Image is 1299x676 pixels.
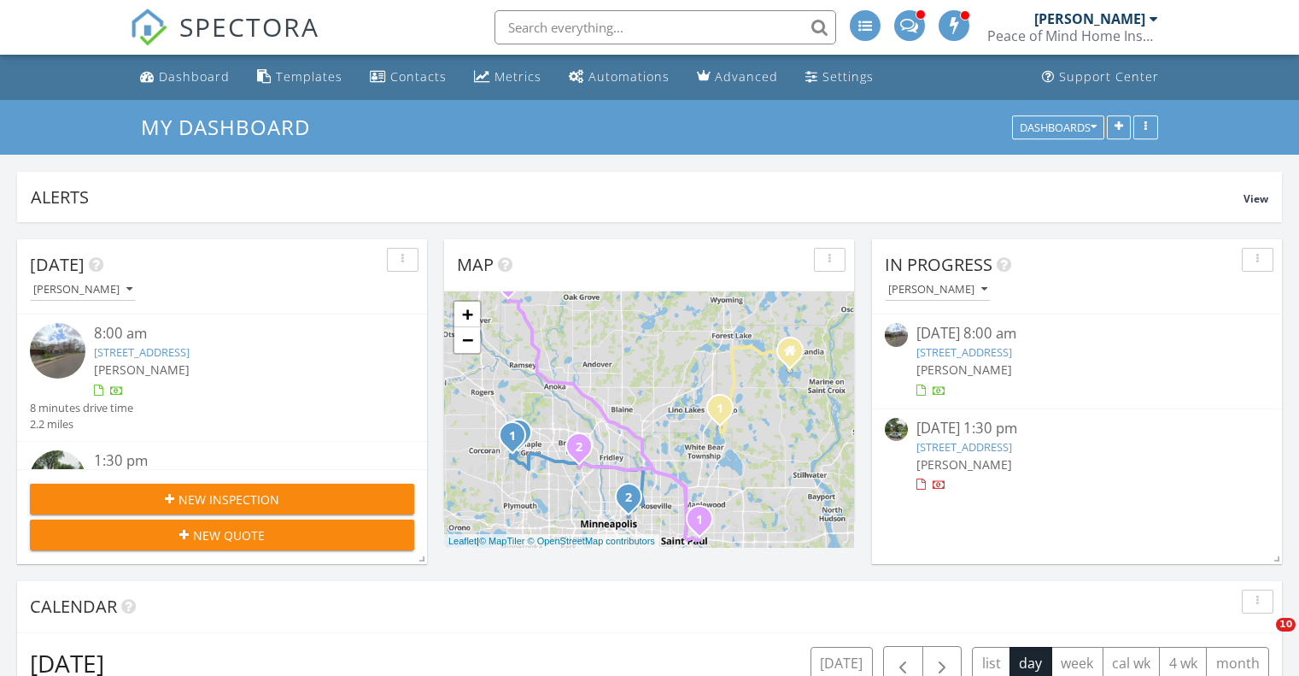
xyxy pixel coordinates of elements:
a: [STREET_ADDRESS] [916,439,1012,455]
div: 987 Wakefield Ave, Saint Paul, MN 55106 [699,519,710,529]
div: 2.2 miles [30,416,133,432]
div: [DATE] 1:30 pm [916,418,1237,439]
a: [DATE] 8:00 am [STREET_ADDRESS] [PERSON_NAME] [885,323,1269,399]
button: New Quote [30,520,414,550]
div: Peace of Mind Home Inspections Inc. [987,27,1158,44]
div: 8:00 am [94,323,383,344]
span: New Inspection [178,491,279,508]
div: 6309 Halifax Dr , Minneapolis, MN 55429 [579,446,589,456]
span: SPECTORA [179,9,319,44]
div: Automations [588,68,670,85]
span: Calendar [30,595,117,618]
div: Contacts [390,68,447,85]
a: Templates [250,62,349,93]
a: Zoom out [454,327,480,353]
div: Alerts [31,185,1243,209]
div: Dashboard [159,68,230,85]
button: [PERSON_NAME] [30,279,136,302]
i: 2 [576,442,582,454]
a: © OpenStreetMap contributors [528,536,655,546]
i: 1 [696,514,703,526]
span: [DATE] [30,253,85,276]
i: 1 [717,403,723,415]
span: View [1243,191,1268,206]
button: [PERSON_NAME] [885,279,991,302]
div: Dashboards [1020,121,1097,133]
a: Dashboard [133,62,237,93]
div: 8 minutes drive time [30,400,133,416]
img: streetview [885,418,908,441]
a: Metrics [467,62,548,93]
img: The Best Home Inspection Software - Spectora [130,9,167,46]
div: [PERSON_NAME] [888,284,987,296]
div: [DATE] 8:00 am [916,323,1237,344]
span: [PERSON_NAME] [916,362,1012,378]
div: Metrics [494,68,541,85]
a: Contacts [363,62,453,93]
span: [PERSON_NAME] [94,362,190,378]
div: Support Center [1059,68,1159,85]
div: 12535 Ethan Ave N, Hugo, MN 55110 [720,408,730,418]
a: Settings [799,62,881,93]
a: Support Center [1035,62,1166,93]
a: SPECTORA [130,23,319,59]
span: 10 [1276,618,1296,632]
span: [PERSON_NAME] [916,456,1012,473]
a: [DATE] 1:30 pm [STREET_ADDRESS] [PERSON_NAME] [885,418,1269,494]
div: | [444,534,659,549]
span: New Quote [193,526,265,544]
i: 2 [625,492,632,504]
a: 8:00 am [STREET_ADDRESS] [PERSON_NAME] 8 minutes drive time 2.2 miles [30,323,414,432]
img: streetview [30,450,85,506]
i: 1 [509,431,516,443]
div: 1:30 pm [94,450,383,472]
div: Templates [276,68,342,85]
button: Dashboards [1012,115,1104,139]
div: [PERSON_NAME] [33,284,132,296]
div: 12303 Lakamaga Trail N, Marine on St Croix MN 55047 [790,350,800,361]
a: © MapTiler [479,536,525,546]
div: [PERSON_NAME] [1034,10,1145,27]
a: [STREET_ADDRESS] [94,344,190,360]
a: Advanced [690,62,785,93]
a: Zoom in [454,302,480,327]
button: New Inspection [30,484,414,514]
div: 1021 24th Ave SE, Minneapolis, MN 55414 [629,497,639,507]
a: 1:30 pm [STREET_ADDRESS] [PERSON_NAME] 35 minutes drive time 24.2 miles [30,450,414,560]
a: Automations (Advanced) [562,62,676,93]
input: Search everything... [494,10,836,44]
span: In Progress [885,253,992,276]
a: Leaflet [448,536,477,546]
div: 7312 Xene Ln N, Maple Grove, MN 55311 [512,435,523,445]
img: streetview [30,323,85,379]
div: 7560 Lanewood Lane N, Maple Grove MN 55311 [518,432,529,443]
a: My Dashboard [141,113,325,141]
a: [STREET_ADDRESS] [916,344,1012,360]
iframe: Intercom live chat [1241,618,1282,659]
div: Settings [822,68,874,85]
span: Map [457,253,494,276]
div: Advanced [715,68,778,85]
img: streetview [885,323,908,346]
